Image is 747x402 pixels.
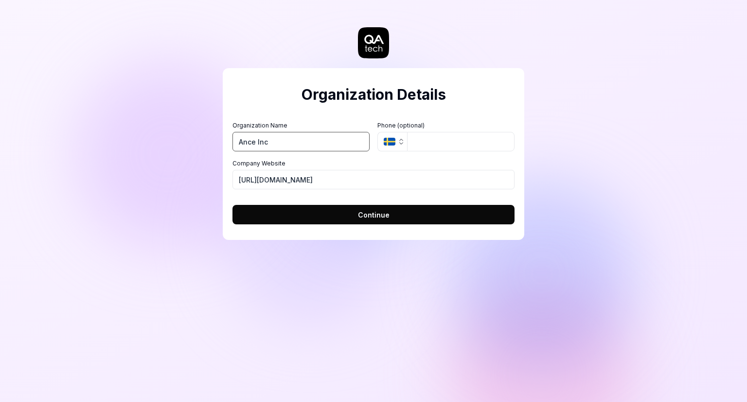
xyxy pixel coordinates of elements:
span: Continue [358,210,390,220]
label: Organization Name [232,121,370,130]
button: Continue [232,205,515,224]
h2: Organization Details [232,84,515,106]
label: Company Website [232,159,515,168]
input: https:// [232,170,515,189]
label: Phone (optional) [377,121,515,130]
